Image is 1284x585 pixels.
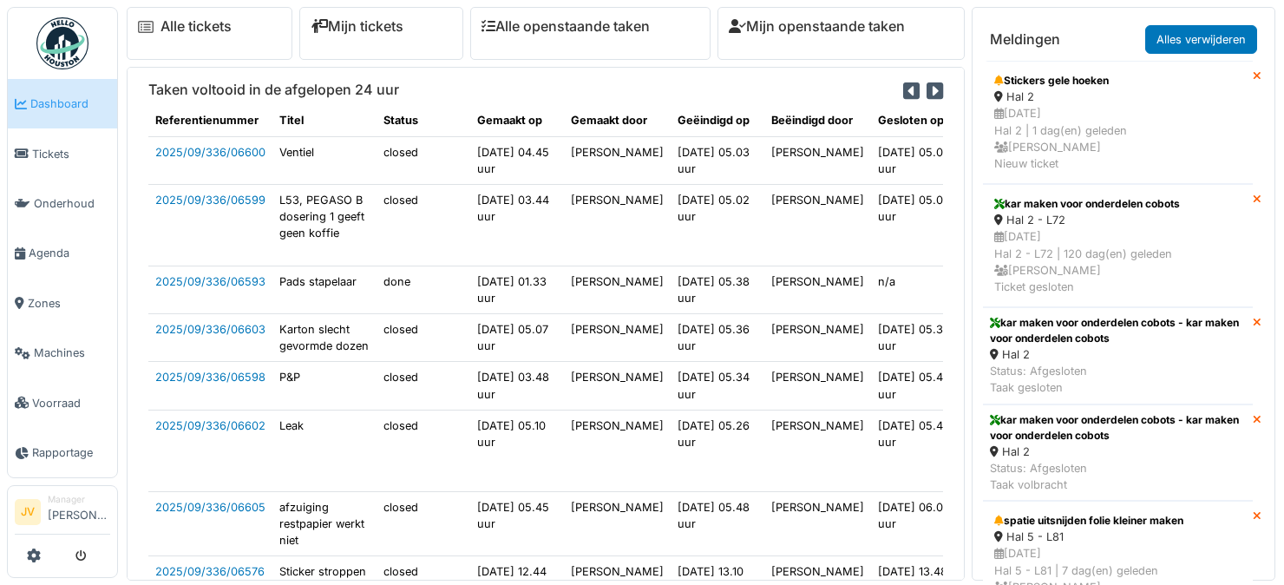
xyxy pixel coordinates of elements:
[29,245,110,261] span: Agenda
[764,266,871,313] td: [PERSON_NAME]
[671,362,764,410] td: [DATE] 05.34 uur
[994,529,1241,545] div: Hal 5 - L81
[994,89,1241,105] div: Hal 2
[377,105,470,136] th: Status
[994,105,1241,172] div: [DATE] Hal 2 | 1 dag(en) geleden [PERSON_NAME] Nieuw ticket
[729,18,905,35] a: Mijn openstaande taken
[764,491,871,556] td: [PERSON_NAME]
[470,136,564,184] td: [DATE] 04.45 uur
[48,493,110,530] li: [PERSON_NAME]
[155,194,265,207] a: 2025/09/336/06599
[564,314,671,362] td: [PERSON_NAME]
[377,362,470,410] td: closed
[32,444,110,461] span: Rapportage
[983,307,1253,404] a: kar maken voor onderdelen cobots - kar maken voor onderdelen cobots Hal 2 Status: AfgeslotenTaak ...
[990,363,1246,396] div: Status: Afgesloten Taak gesloten
[764,136,871,184] td: [PERSON_NAME]
[160,18,232,35] a: Alle tickets
[32,146,110,162] span: Tickets
[481,18,650,35] a: Alle openstaande taken
[8,79,117,128] a: Dashboard
[272,410,377,491] td: Leak
[564,105,671,136] th: Gemaakt door
[155,419,265,432] a: 2025/09/336/06602
[8,328,117,378] a: Machines
[564,362,671,410] td: [PERSON_NAME]
[311,18,403,35] a: Mijn tickets
[8,179,117,228] a: Onderhoud
[990,346,1246,363] div: Hal 2
[470,314,564,362] td: [DATE] 05.07 uur
[871,314,965,362] td: [DATE] 05.39 uur
[990,412,1246,444] div: kar maken voor onderdelen cobots - kar maken voor onderdelen cobots
[470,491,564,556] td: [DATE] 05.45 uur
[34,195,110,212] span: Onderhoud
[764,105,871,136] th: Beëindigd door
[8,128,117,178] a: Tickets
[34,345,110,361] span: Machines
[990,315,1246,346] div: kar maken voor onderdelen cobots - kar maken voor onderdelen cobots
[155,146,265,159] a: 2025/09/336/06600
[990,444,1246,460] div: Hal 2
[671,105,764,136] th: Geëindigd op
[377,136,470,184] td: closed
[983,184,1253,307] a: kar maken voor onderdelen cobots Hal 2 - L72 [DATE]Hal 2 - L72 | 120 dag(en) geleden [PERSON_NAME...
[15,493,110,535] a: JV Manager[PERSON_NAME]
[764,314,871,362] td: [PERSON_NAME]
[564,136,671,184] td: [PERSON_NAME]
[564,410,671,491] td: [PERSON_NAME]
[15,499,41,525] li: JV
[994,513,1241,529] div: spatie uitsnijden folie kleiner maken
[377,266,470,313] td: done
[155,323,265,336] a: 2025/09/336/06603
[994,196,1241,212] div: kar maken voor onderdelen cobots
[148,82,399,98] h6: Taken voltooid in de afgelopen 24 uur
[155,501,265,514] a: 2025/09/336/06605
[470,105,564,136] th: Gemaakt op
[470,266,564,313] td: [DATE] 01.33 uur
[272,491,377,556] td: afzuiging restpapier werkt niet
[671,491,764,556] td: [DATE] 05.48 uur
[990,460,1246,493] div: Status: Afgesloten Taak volbracht
[272,136,377,184] td: Ventiel
[377,184,470,266] td: closed
[8,228,117,278] a: Agenda
[1145,25,1257,54] a: Alles verwijderen
[377,314,470,362] td: closed
[8,279,117,328] a: Zones
[32,395,110,411] span: Voorraad
[272,266,377,313] td: Pads stapelaar
[764,410,871,491] td: [PERSON_NAME]
[871,184,965,266] td: [DATE] 05.09 uur
[564,184,671,266] td: [PERSON_NAME]
[272,105,377,136] th: Titel
[470,184,564,266] td: [DATE] 03.44 uur
[764,184,871,266] td: [PERSON_NAME]
[148,105,272,136] th: Referentienummer
[671,136,764,184] td: [DATE] 05.03 uur
[871,410,965,491] td: [DATE] 05.47 uur
[272,184,377,266] td: L53, PEGASO B dosering 1 geeft geen koffie
[564,491,671,556] td: [PERSON_NAME]
[155,371,265,384] a: 2025/09/336/06598
[155,565,265,578] a: 2025/09/336/06576
[764,362,871,410] td: [PERSON_NAME]
[48,493,110,506] div: Manager
[983,404,1253,502] a: kar maken voor onderdelen cobots - kar maken voor onderdelen cobots Hal 2 Status: AfgeslotenTaak ...
[994,73,1241,89] div: Stickers gele hoeken
[990,31,1060,48] h6: Meldingen
[983,61,1253,184] a: Stickers gele hoeken Hal 2 [DATE]Hal 2 | 1 dag(en) geleden [PERSON_NAME]Nieuw ticket
[671,266,764,313] td: [DATE] 05.38 uur
[671,314,764,362] td: [DATE] 05.36 uur
[564,266,671,313] td: [PERSON_NAME]
[470,410,564,491] td: [DATE] 05.10 uur
[36,17,88,69] img: Badge_color-CXgf-gQk.svg
[377,491,470,556] td: closed
[8,378,117,427] a: Voorraad
[671,184,764,266] td: [DATE] 05.02 uur
[470,362,564,410] td: [DATE] 03.48 uur
[28,295,110,312] span: Zones
[155,275,265,288] a: 2025/09/336/06593
[994,228,1241,295] div: [DATE] Hal 2 - L72 | 120 dag(en) geleden [PERSON_NAME] Ticket gesloten
[994,212,1241,228] div: Hal 2 - L72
